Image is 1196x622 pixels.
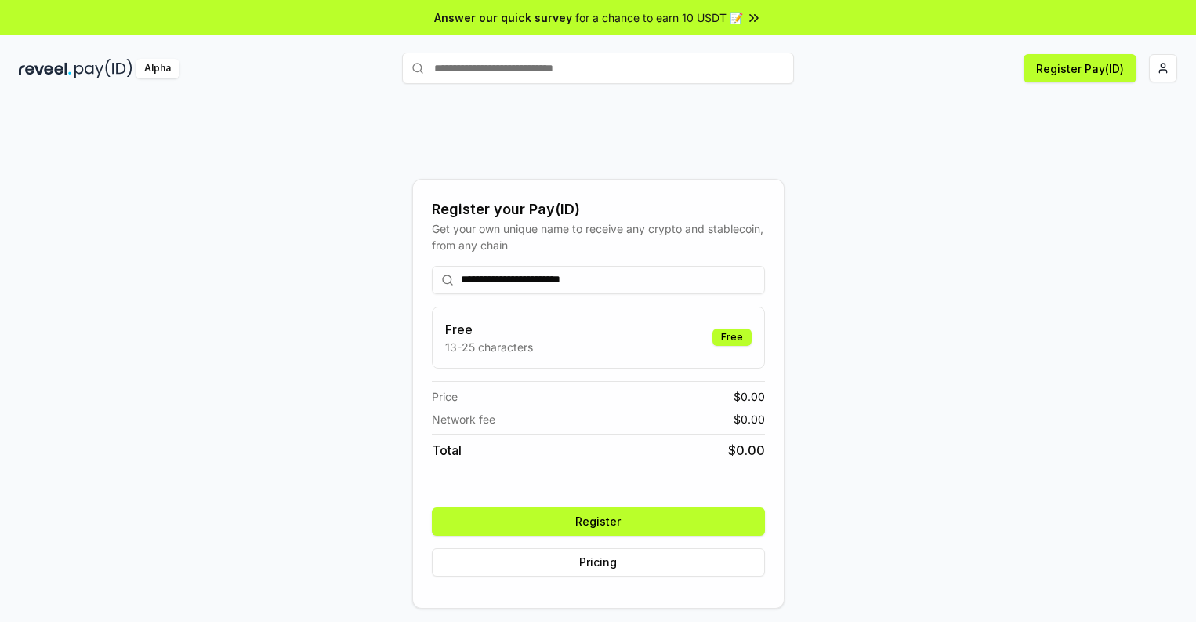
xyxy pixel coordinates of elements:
[19,59,71,78] img: reveel_dark
[1024,54,1136,82] button: Register Pay(ID)
[445,320,533,339] h3: Free
[712,329,752,346] div: Free
[734,411,765,427] span: $ 0.00
[432,198,765,220] div: Register your Pay(ID)
[434,9,572,26] span: Answer our quick survey
[74,59,132,78] img: pay_id
[728,441,765,460] span: $ 0.00
[445,339,533,355] p: 13-25 characters
[136,59,179,78] div: Alpha
[432,220,765,253] div: Get your own unique name to receive any crypto and stablecoin, from any chain
[575,9,743,26] span: for a chance to earn 10 USDT 📝
[432,411,495,427] span: Network fee
[432,507,765,536] button: Register
[432,388,458,405] span: Price
[734,388,765,405] span: $ 0.00
[432,441,462,460] span: Total
[432,548,765,577] button: Pricing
